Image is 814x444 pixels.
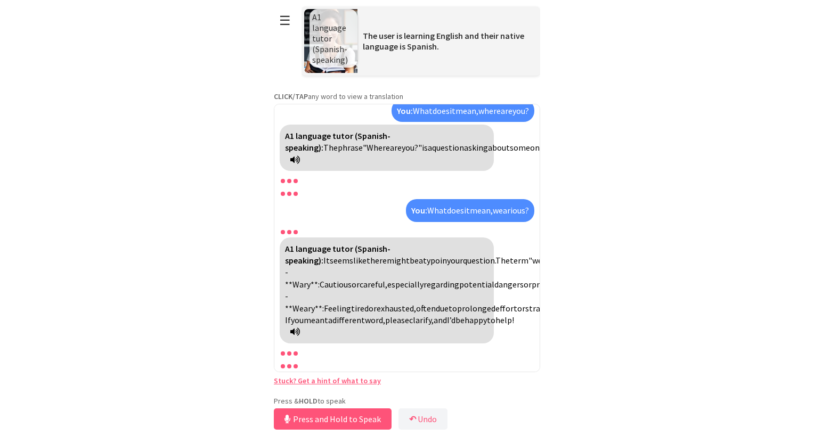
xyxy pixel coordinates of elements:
[488,142,510,153] span: about
[274,7,296,34] button: ☰
[312,12,348,65] span: A1 language tutor (Spanish-speaking)
[463,255,495,266] span: question.
[447,255,463,266] span: your
[369,303,377,314] span: or
[397,105,413,116] strong: You:
[328,315,332,325] span: a
[427,205,447,216] span: What
[387,255,410,266] span: might
[495,303,517,314] span: effort
[392,100,534,122] div: Click to translate
[447,315,455,325] span: I’d
[495,315,514,325] span: help!
[440,255,447,266] span: in
[512,105,529,116] span: you?
[449,303,457,314] span: to
[402,142,422,153] span: you?"
[419,255,423,266] span: a
[398,408,447,430] button: ↶Undo
[330,255,353,266] span: seems
[274,396,540,406] p: Press & to speak
[413,105,433,116] span: What
[410,255,419,266] span: be
[495,255,510,266] span: The
[377,303,416,314] span: exhausted,
[320,279,352,290] span: Cautious
[406,199,534,221] div: Click to translate
[353,255,367,266] span: like
[385,315,409,325] span: please
[323,255,330,266] span: It
[274,376,381,385] a: Stuck? Get a hint of what to say
[285,303,549,325] span: strain. If
[411,205,427,216] strong: You:
[459,279,494,290] span: potential
[304,9,357,73] img: Scenario Image
[510,142,550,153] span: someone's
[487,315,495,325] span: to
[363,142,390,153] span: "Where
[274,92,540,101] p: any word to view a translation
[524,279,532,290] span: or
[280,237,494,343] div: Click to translate
[465,315,487,325] span: happy
[455,105,478,116] span: mean,
[422,142,428,153] span: is
[324,303,351,314] span: Feeling
[274,408,392,430] button: Press and Hold to Speak
[365,315,385,325] span: word,
[367,255,387,266] span: there
[338,142,363,153] span: phrase
[423,255,440,266] span: typo
[432,142,464,153] span: question
[424,279,459,290] span: regarding
[436,303,449,314] span: due
[352,279,360,290] span: or
[434,315,447,325] span: and
[510,255,528,266] span: term
[274,92,308,101] strong: CLICK/TAP
[304,315,328,325] span: meant
[360,279,387,290] span: careful,
[409,414,416,424] b: ↶
[457,303,495,314] span: prolonged
[494,279,524,290] span: dangers
[455,315,465,325] span: be
[470,205,493,216] span: mean,
[464,205,470,216] span: it
[450,105,455,116] span: it
[299,396,318,406] strong: HOLD
[528,255,568,266] span: "wearious"
[464,142,488,153] span: asking
[447,205,464,216] span: does
[501,105,512,116] span: are
[387,279,424,290] span: especially
[363,30,524,52] span: The user is learning English and their native language is Spanish.
[285,243,390,266] strong: A1 language tutor (Spanish-speaking):
[478,105,501,116] span: where
[517,303,525,314] span: or
[428,142,432,153] span: a
[416,303,436,314] span: often
[493,205,529,216] span: wearious?
[323,142,338,153] span: The
[285,130,390,153] strong: A1 language tutor (Spanish-speaking):
[332,315,365,325] span: different
[390,142,402,153] span: are
[433,105,450,116] span: does
[291,315,304,325] span: you
[409,315,434,325] span: clarify,
[280,125,494,171] div: Click to translate
[351,303,369,314] span: tired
